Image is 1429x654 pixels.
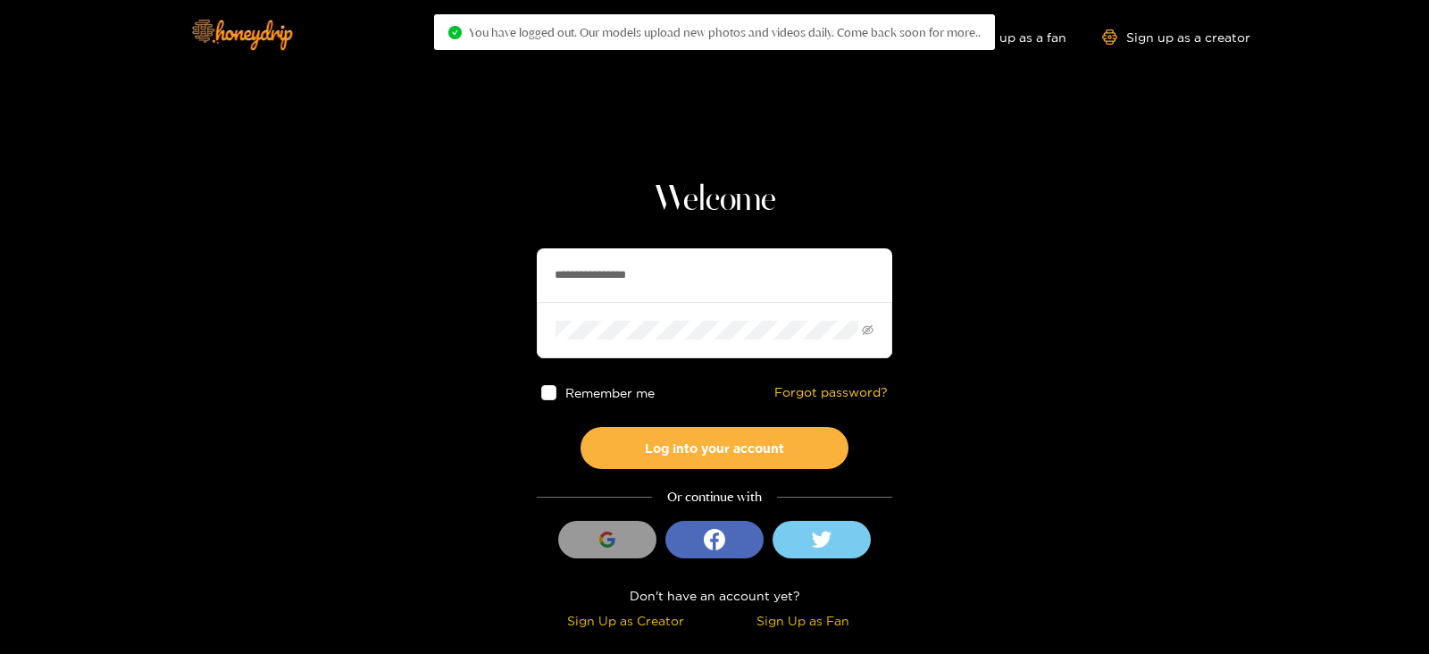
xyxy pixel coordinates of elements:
span: check-circle [448,26,462,39]
h1: Welcome [537,179,892,222]
div: Sign Up as Fan [719,610,888,631]
span: You have logged out. Our models upload new photos and videos daily. Come back soon for more.. [469,25,981,39]
a: Sign up as a fan [944,29,1066,45]
a: Forgot password? [774,385,888,400]
span: eye-invisible [862,324,873,336]
a: Sign up as a creator [1102,29,1250,45]
div: Or continue with [537,487,892,507]
div: Don't have an account yet? [537,585,892,606]
div: Sign Up as Creator [541,610,710,631]
span: Remember me [565,386,655,399]
button: Log into your account [581,427,848,469]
